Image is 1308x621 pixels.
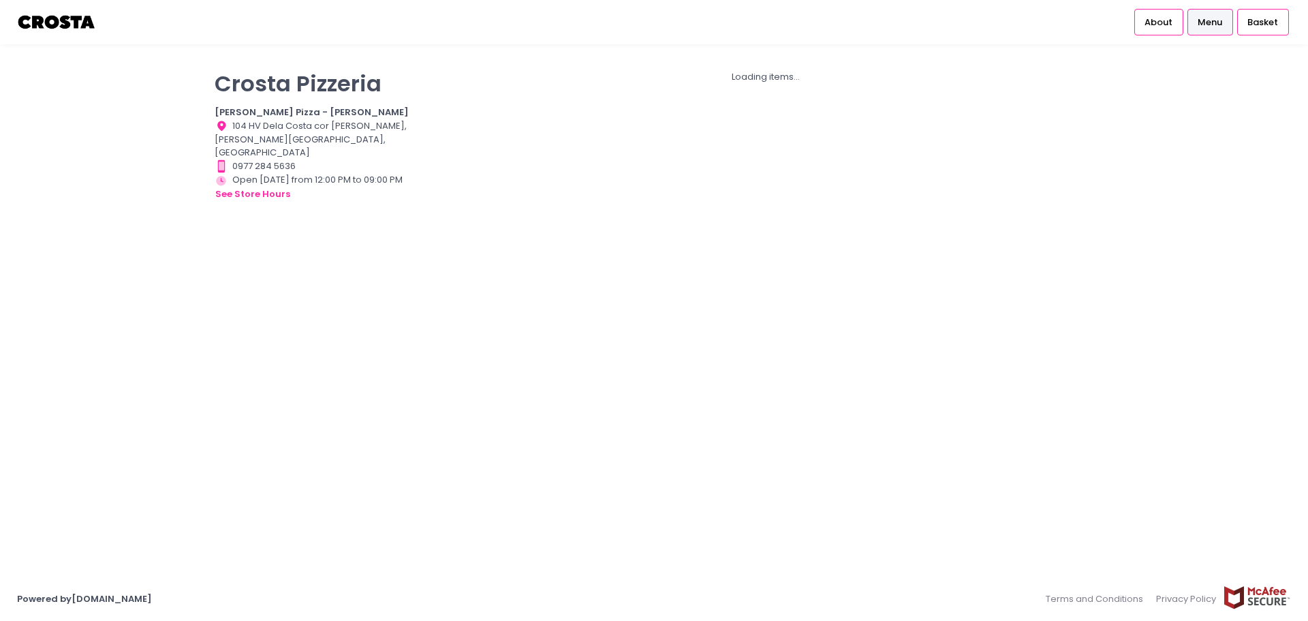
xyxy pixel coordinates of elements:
[1046,586,1150,612] a: Terms and Conditions
[1223,586,1291,609] img: mcafee-secure
[215,106,409,119] b: [PERSON_NAME] Pizza - [PERSON_NAME]
[215,119,422,160] div: 104 HV Dela Costa cor [PERSON_NAME], [PERSON_NAME][GEOGRAPHIC_DATA], [GEOGRAPHIC_DATA]
[215,70,422,97] p: Crosta Pizzeria
[1150,586,1224,612] a: Privacy Policy
[1247,16,1278,29] span: Basket
[1134,9,1183,35] a: About
[1198,16,1222,29] span: Menu
[1187,9,1233,35] a: Menu
[215,187,291,202] button: see store hours
[1144,16,1172,29] span: About
[215,173,422,202] div: Open [DATE] from 12:00 PM to 09:00 PM
[17,592,152,605] a: Powered by[DOMAIN_NAME]
[439,70,1093,84] div: Loading items...
[17,10,97,34] img: logo
[215,160,422,173] div: 0977 284 5636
